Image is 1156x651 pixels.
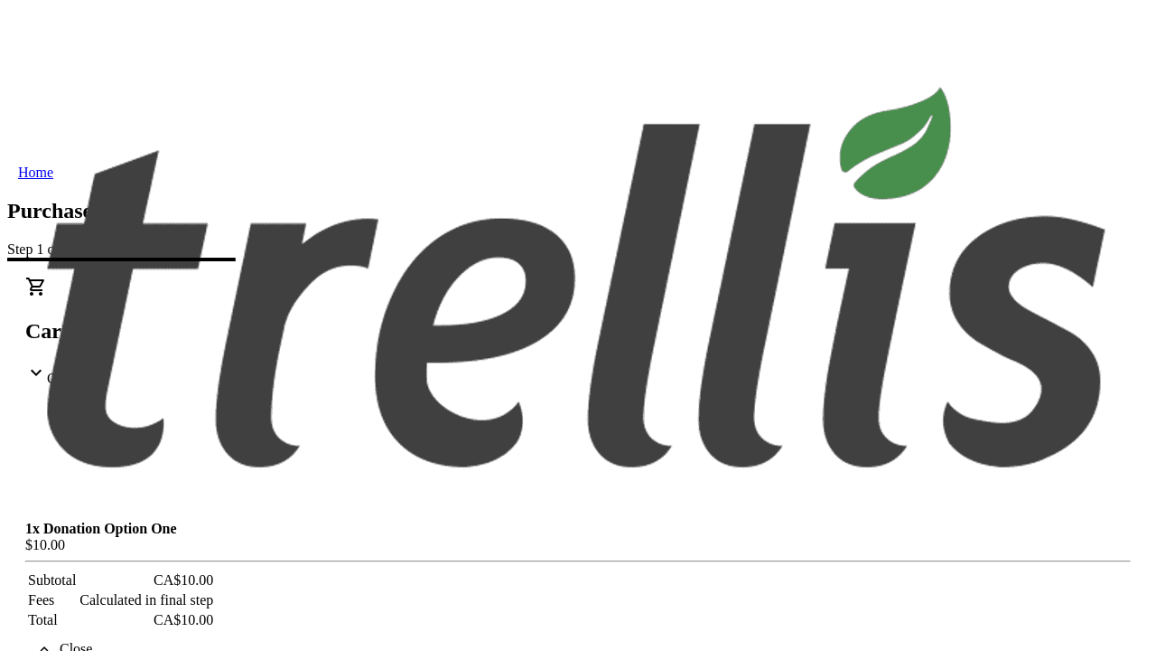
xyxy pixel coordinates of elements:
td: Calculated in final step [79,591,214,609]
td: Total [27,611,77,629]
td: CA$10.00 [79,611,214,629]
td: Fees [27,591,77,609]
